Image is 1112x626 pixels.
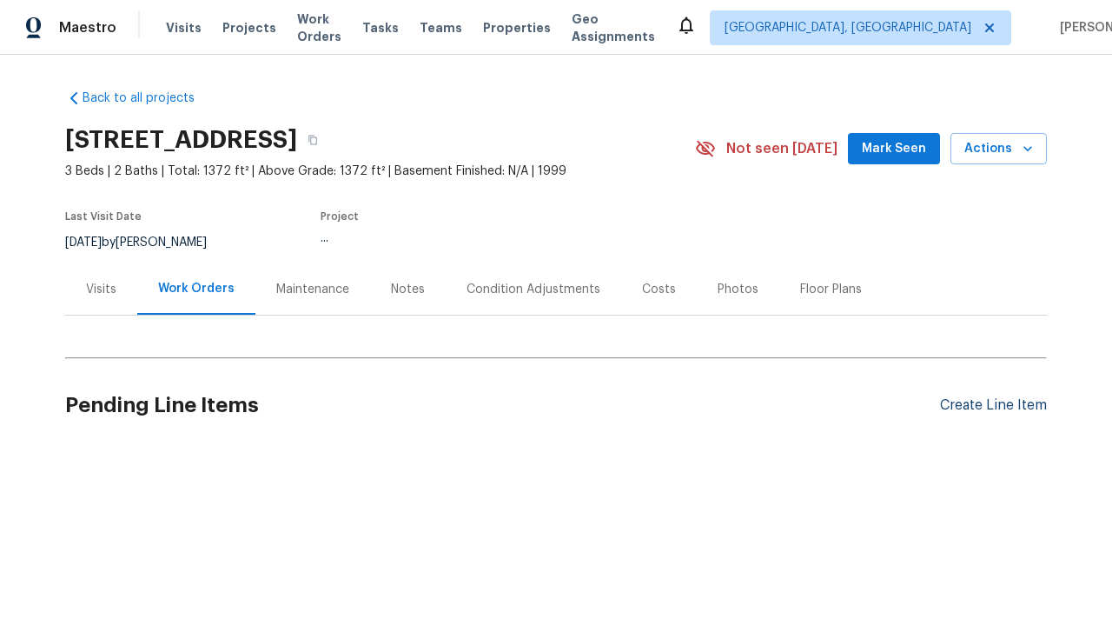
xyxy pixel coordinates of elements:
div: Visits [86,281,116,298]
h2: Pending Line Items [65,365,940,446]
span: Actions [964,138,1033,160]
span: Last Visit Date [65,211,142,222]
span: [GEOGRAPHIC_DATA], [GEOGRAPHIC_DATA] [725,19,971,37]
div: ... [321,232,654,244]
button: Mark Seen [848,133,940,165]
span: Teams [420,19,462,37]
h2: [STREET_ADDRESS] [65,131,297,149]
a: Back to all projects [65,90,232,107]
span: Tasks [362,22,399,34]
div: Create Line Item [940,397,1047,414]
span: Geo Assignments [572,10,655,45]
span: Project [321,211,359,222]
div: Work Orders [158,280,235,297]
button: Actions [950,133,1047,165]
span: Work Orders [297,10,341,45]
span: Maestro [59,19,116,37]
span: Not seen [DATE] [726,140,837,157]
span: Visits [166,19,202,37]
div: Condition Adjustments [467,281,600,298]
span: 3 Beds | 2 Baths | Total: 1372 ft² | Above Grade: 1372 ft² | Basement Finished: N/A | 1999 [65,163,695,180]
button: Copy Address [297,124,328,156]
div: Maintenance [276,281,349,298]
div: by [PERSON_NAME] [65,232,228,253]
span: [DATE] [65,236,102,249]
div: Floor Plans [800,281,862,298]
div: Notes [391,281,425,298]
span: Properties [483,19,551,37]
div: Photos [718,281,758,298]
div: Costs [642,281,676,298]
span: Mark Seen [862,138,926,160]
span: Projects [222,19,276,37]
